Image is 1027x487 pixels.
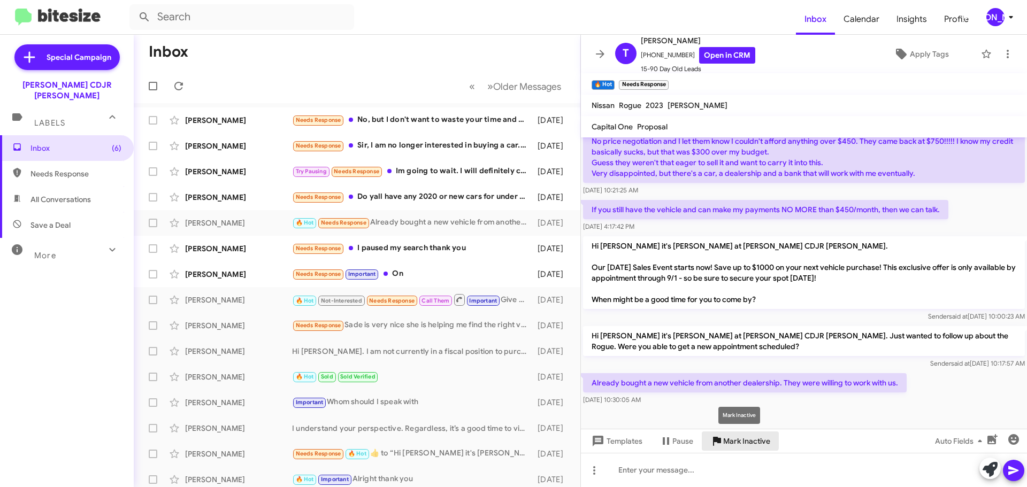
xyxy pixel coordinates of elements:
div: [PERSON_NAME] [185,295,292,305]
span: said at [949,312,968,320]
div: [DATE] [532,115,572,126]
div: [DATE] [532,218,572,228]
span: 🔥 Hot [348,450,366,457]
span: « [469,80,475,93]
a: Calendar [835,4,888,35]
span: Needs Response [296,270,341,277]
span: 2023 [646,101,663,110]
div: [PERSON_NAME] [185,449,292,459]
div: Already bought a new vehicle from another dealership. They were willing to work with us. [292,217,532,229]
a: Inbox [796,4,835,35]
button: Next [481,75,568,97]
div: [PERSON_NAME] [185,243,292,254]
a: Insights [888,4,936,35]
span: Sender [DATE] 10:00:23 AM [928,312,1025,320]
span: Needs Response [30,168,121,179]
button: Apply Tags [866,44,976,64]
a: Open in CRM [699,47,755,64]
span: Needs Response [296,117,341,123]
div: [DATE] [532,320,572,331]
span: Labels [34,118,65,128]
div: [DATE] [532,423,572,434]
span: [DATE] 4:17:42 PM [583,222,634,230]
small: 🔥 Hot [592,80,615,90]
div: Give me a call? [292,293,532,306]
button: Pause [651,431,702,451]
span: More [34,251,56,260]
div: No, but I don't want to waste your time and my, because of my credit score and it may be not get ... [292,114,532,126]
div: [PERSON_NAME] [185,346,292,357]
div: [PERSON_NAME] [185,166,292,177]
span: Not-Interested [321,297,362,304]
button: Auto Fields [926,431,995,451]
span: 🔥 Hot [296,219,314,226]
span: Needs Response [296,450,341,457]
span: Needs Response [296,245,341,252]
h1: Inbox [149,43,188,60]
span: 🔥 Hot [296,373,314,380]
div: [PERSON_NAME] [185,474,292,485]
div: [PERSON_NAME] [185,320,292,331]
div: On [292,268,532,280]
span: Pause [672,431,693,451]
small: Needs Response [619,80,668,90]
div: [PERSON_NAME] [185,423,292,434]
div: Mark Inactive [718,407,760,424]
span: Call Them [421,297,449,304]
span: Nissan [592,101,615,110]
div: [PERSON_NAME] [185,115,292,126]
span: » [487,80,493,93]
span: Needs Response [369,297,415,304]
span: Sold [321,373,333,380]
div: [PERSON_NAME] [185,141,292,151]
span: [PERSON_NAME] [668,101,727,110]
div: [PERSON_NAME] [986,8,1005,26]
span: All Conversations [30,194,91,205]
span: Important [469,297,497,304]
p: If you still have the vehicle and can make my payments NO MORE than $450/month, then we can talk. [583,200,948,219]
button: Mark Inactive [702,431,779,451]
span: Save a Deal [30,220,71,230]
a: Special Campaign [14,44,120,70]
div: [DATE] [532,397,572,408]
div: [PERSON_NAME] [185,372,292,382]
div: [DATE] [532,243,572,254]
span: Needs Response [296,322,341,329]
span: [DATE] 10:21:25 AM [583,186,638,194]
span: Capital One [592,122,633,132]
div: Im going to wait. I will definitely contact you when im ready [292,165,532,177]
p: Hi [PERSON_NAME] it's [PERSON_NAME] at [PERSON_NAME] CDJR [PERSON_NAME]. Our [DATE] Sales Event s... [583,236,1025,309]
div: Whom should I speak with [292,396,532,408]
div: I paused my search thank you [292,242,532,254]
span: Important [296,399,324,406]
span: 🔥 Hot [296,476,314,483]
div: [PERSON_NAME] [185,192,292,203]
span: said at [951,359,970,367]
span: 🔥 Hot [296,297,314,304]
div: [DATE] [532,295,572,305]
span: Proposal [637,122,668,132]
div: Sir, I am no longer interested in buying a car. I politely ask to be removed from any contact lis... [292,140,532,152]
div: [DATE] [532,474,572,485]
div: [DATE] [532,166,572,177]
nav: Page navigation example [463,75,568,97]
span: Older Messages [493,81,561,92]
div: [DATE] [532,372,572,382]
button: [PERSON_NAME] [977,8,1015,26]
p: Hi [PERSON_NAME] it's [PERSON_NAME] at [PERSON_NAME] CDJR [PERSON_NAME]. Just wanted to follow up... [583,326,1025,356]
span: Templates [589,431,642,451]
span: [PERSON_NAME] [641,34,755,47]
div: [PERSON_NAME] [185,397,292,408]
a: Profile [936,4,977,35]
button: Templates [581,431,651,451]
span: Needs Response [296,142,341,149]
div: ​👍​ to “ Hi [PERSON_NAME] it's [PERSON_NAME], General Manager at [PERSON_NAME] CDJR [PERSON_NAME]... [292,447,532,460]
div: Do yall have any 2020 or new cars for under 20k [292,191,532,203]
span: [PHONE_NUMBER] [641,47,755,64]
span: Needs Response [334,168,379,175]
span: Mark Inactive [723,431,770,451]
